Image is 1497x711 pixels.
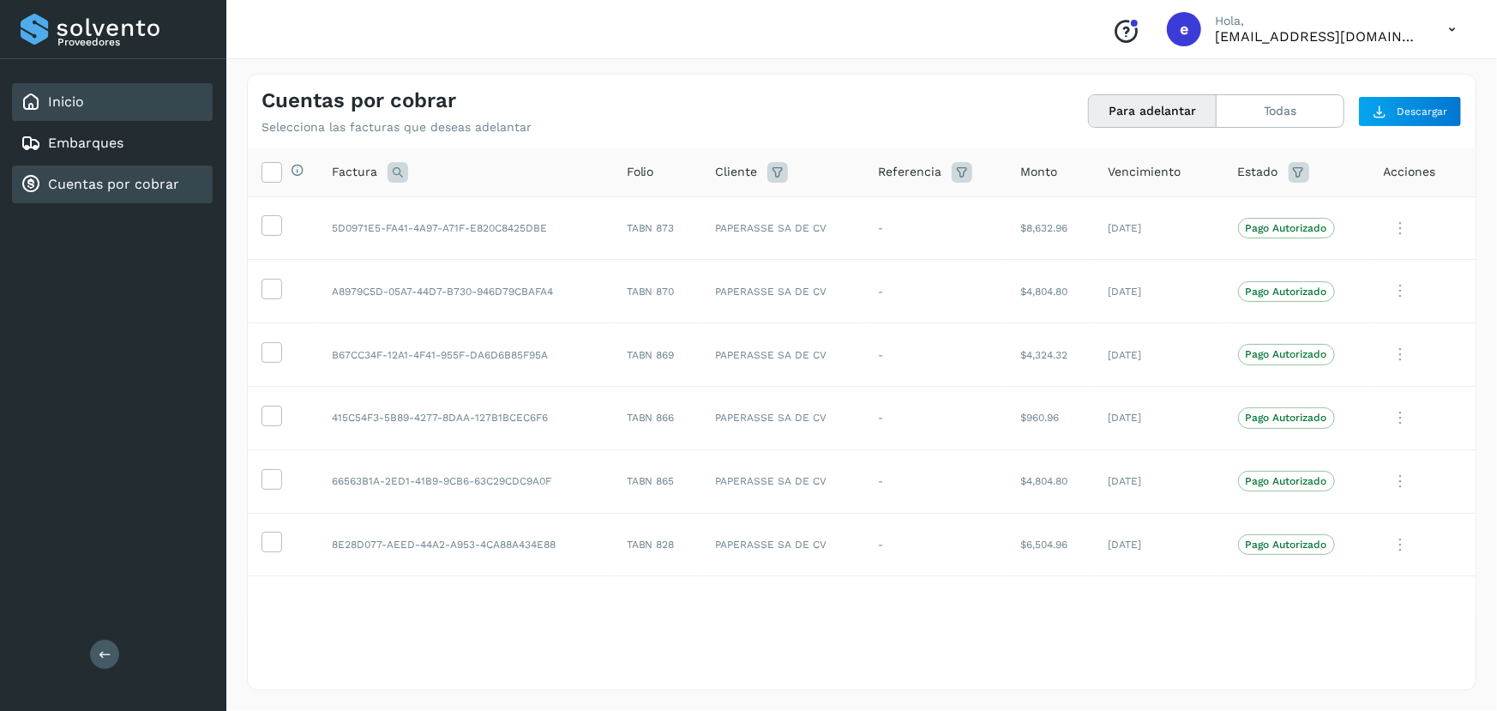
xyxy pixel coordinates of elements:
[1246,412,1327,424] p: Pago Autorizado
[48,93,84,110] a: Inicio
[318,386,613,449] td: 415C54F3-5B89-4277-8DAA-127B1BCEC6F6
[701,386,864,449] td: PAPERASSE SA DE CV
[613,260,701,323] td: TABN 870
[12,83,213,121] div: Inicio
[262,88,456,113] h4: Cuentas por cobrar
[1007,449,1094,513] td: $4,804.80
[1246,475,1327,487] p: Pago Autorizado
[701,449,864,513] td: PAPERASSE SA DE CV
[318,449,613,513] td: 66563B1A-2ED1-41B9-9CB6-63C29CDC9A0F
[48,176,179,192] a: Cuentas por cobrar
[1007,323,1094,387] td: $4,324.32
[613,386,701,449] td: TABN 866
[1397,104,1447,119] span: Descargar
[1089,95,1217,127] button: Para adelantar
[262,120,532,135] p: Selecciona las facturas que deseas adelantar
[1358,96,1462,127] button: Descargar
[1094,386,1223,449] td: [DATE]
[864,513,1007,576] td: -
[1246,222,1327,234] p: Pago Autorizado
[1246,348,1327,360] p: Pago Autorizado
[864,449,1007,513] td: -
[1246,539,1327,551] p: Pago Autorizado
[318,196,613,260] td: 5D0971E5-FA41-4A97-A71F-E820C8425DBE
[1217,95,1344,127] button: Todas
[878,163,941,181] span: Referencia
[613,513,701,576] td: TABN 828
[1215,14,1421,28] p: Hola,
[627,163,654,181] span: Folio
[864,260,1007,323] td: -
[613,323,701,387] td: TABN 869
[701,513,864,576] td: PAPERASSE SA DE CV
[1094,196,1223,260] td: [DATE]
[701,260,864,323] td: PAPERASSE SA DE CV
[1094,449,1223,513] td: [DATE]
[1108,163,1181,181] span: Vencimiento
[48,135,123,151] a: Embarques
[318,260,613,323] td: A8979C5D-05A7-44D7-B730-946D79CBAFA4
[318,513,613,576] td: 8E28D077-AEED-44A2-A953-4CA88A434E88
[613,449,701,513] td: TABN 865
[1007,386,1094,449] td: $960.96
[1020,163,1057,181] span: Monto
[864,323,1007,387] td: -
[1094,513,1223,576] td: [DATE]
[1007,513,1094,576] td: $6,504.96
[57,36,206,48] p: Proveedores
[318,323,613,387] td: B67CC34F-12A1-4F41-955F-DA6D6B85F95A
[864,386,1007,449] td: -
[864,196,1007,260] td: -
[1007,196,1094,260] td: $8,632.96
[613,196,701,260] td: TABN 873
[715,163,757,181] span: Cliente
[1094,260,1223,323] td: [DATE]
[1238,163,1278,181] span: Estado
[332,163,377,181] span: Factura
[1246,286,1327,298] p: Pago Autorizado
[1215,28,1421,45] p: ebenezer5009@gmail.com
[12,166,213,203] div: Cuentas por cobrar
[701,323,864,387] td: PAPERASSE SA DE CV
[12,124,213,162] div: Embarques
[1384,163,1436,181] span: Acciones
[1094,323,1223,387] td: [DATE]
[701,196,864,260] td: PAPERASSE SA DE CV
[1007,260,1094,323] td: $4,804.80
